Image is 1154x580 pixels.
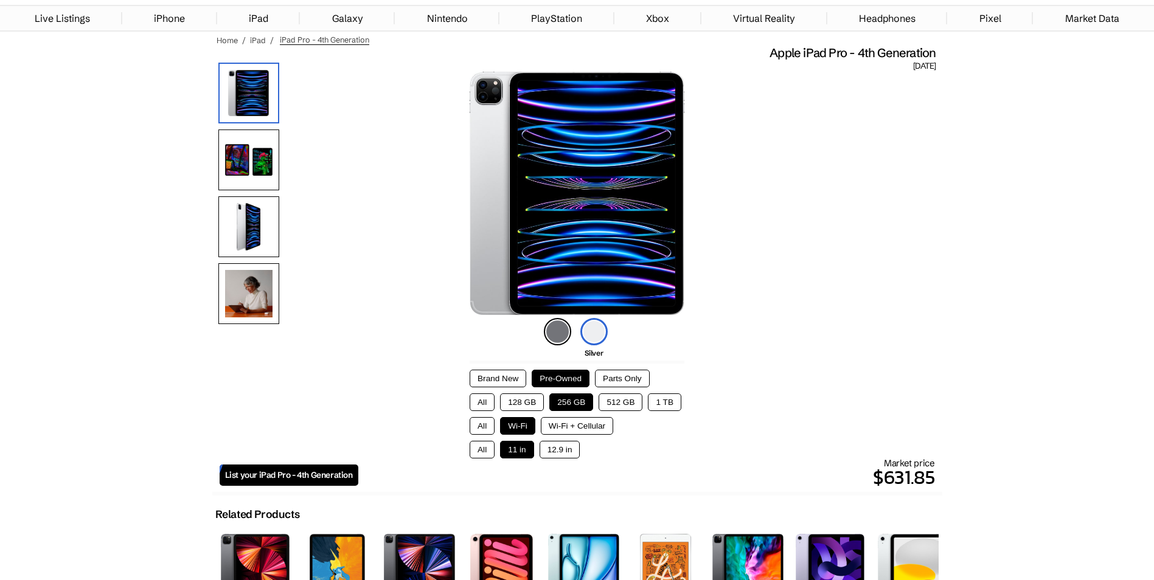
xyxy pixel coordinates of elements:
a: Virtual Reality [727,6,801,30]
button: 12.9 in [540,441,580,458]
span: [DATE] [913,61,936,72]
a: Headphones [853,6,922,30]
p: $631.85 [358,463,935,492]
a: Live Listings [29,6,96,30]
button: Parts Only [595,370,649,387]
span: / [242,35,246,45]
img: Front [218,129,279,190]
h2: Related Products [215,508,300,521]
span: Apple iPad Pro - 4th Generation [770,45,936,61]
img: Side [218,196,279,257]
button: Wi-Fi + Cellular [541,417,613,435]
a: Market Data [1059,6,1125,30]
a: Galaxy [326,6,369,30]
button: All [470,417,495,435]
button: All [470,441,495,458]
button: 512 GB [599,393,642,411]
a: Nintendo [421,6,474,30]
button: 11 in [500,441,534,458]
button: Wi-Fi [500,417,535,435]
span: iPad Pro - 4th Generation [280,35,369,45]
button: 1 TB [648,393,681,411]
span: / [270,35,274,45]
img: iPad Pro (4th Generation) [218,63,279,123]
div: Market price [358,457,935,492]
img: silver-icon [580,318,608,345]
img: space-gray-icon [544,318,571,345]
a: Pixel [973,6,1007,30]
a: PlayStation [525,6,588,30]
button: Brand New [470,370,526,387]
span: List your iPad Pro - 4th Generation [225,470,353,480]
img: iPad Pro (4th Generation) [470,72,684,315]
button: All [470,393,495,411]
span: Silver [585,348,603,357]
a: iPad [243,6,274,30]
a: iPhone [148,6,191,30]
button: 256 GB [549,393,593,411]
button: Pre-Owned [532,370,589,387]
a: List your iPad Pro - 4th Generation [220,464,358,486]
a: Xbox [640,6,675,30]
a: iPad [250,35,266,45]
img: Using [218,263,279,324]
a: Home [217,35,238,45]
button: 128 GB [500,393,544,411]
